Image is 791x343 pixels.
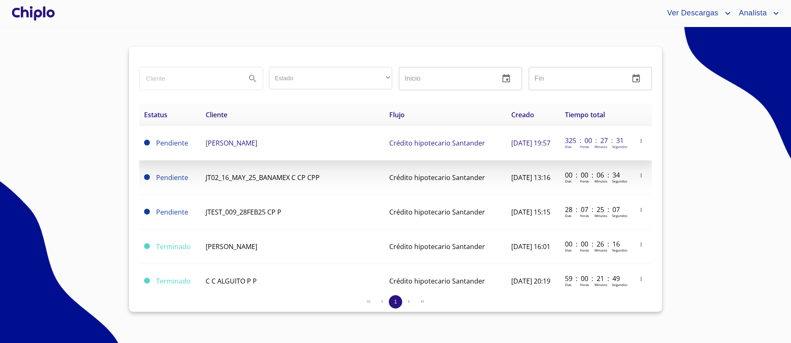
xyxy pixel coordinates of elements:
span: Pendiente [144,209,150,215]
div: ​ [269,67,392,89]
p: Segundos [612,282,627,287]
p: 28 : 07 : 25 : 07 [565,205,621,214]
p: 00 : 00 : 26 : 16 [565,239,621,249]
button: account of current user [661,7,732,20]
button: Search [243,69,263,89]
span: Crédito hipotecario Santander [389,276,485,286]
p: 59 : 00 : 21 : 49 [565,274,621,283]
span: Pendiente [156,207,188,217]
span: Pendiente [156,173,188,182]
input: search [139,67,239,90]
span: Creado [511,110,534,119]
p: Minutos [594,248,607,252]
p: Minutos [594,282,607,287]
span: Analista [733,7,771,20]
p: 325 : 00 : 27 : 31 [565,136,621,145]
span: [DATE] 16:01 [511,242,550,251]
span: Terminado [144,278,150,284]
span: 1 [394,299,397,305]
span: Crédito hipotecario Santander [389,242,485,251]
span: Terminado [156,276,191,286]
span: JTEST_009_28FEB25 CP P [206,207,281,217]
p: 00 : 00 : 06 : 34 [565,170,621,180]
p: Horas [580,179,589,183]
span: Cliente [206,110,227,119]
span: [DATE] 20:19 [511,276,550,286]
span: Estatus [144,110,167,119]
span: Crédito hipotecario Santander [389,207,485,217]
p: Horas [580,282,589,287]
span: Pendiente [144,174,150,180]
p: Horas [580,144,589,149]
p: Dias [565,282,572,287]
p: Horas [580,248,589,252]
span: [DATE] 15:15 [511,207,550,217]
span: [DATE] 13:16 [511,173,550,182]
p: Minutos [594,144,607,149]
span: [PERSON_NAME] [206,242,257,251]
p: Horas [580,213,589,218]
span: [PERSON_NAME] [206,138,257,148]
span: Crédito hipotecario Santander [389,173,485,182]
p: Segundos [612,248,627,252]
span: Terminado [156,242,191,251]
span: Flujo [389,110,405,119]
button: 1 [389,295,402,308]
button: account of current user [733,7,781,20]
span: JT02_16_MAY_25_BANAMEX C CP CPP [206,173,320,182]
span: Pendiente [144,140,150,146]
span: Tiempo total [565,110,605,119]
p: Minutos [594,179,607,183]
p: Segundos [612,144,627,149]
p: Minutos [594,213,607,218]
span: Pendiente [156,138,188,148]
p: Dias [565,144,572,149]
span: Terminado [144,243,150,249]
span: Ver Descargas [661,7,722,20]
p: Segundos [612,213,627,218]
span: C C ALGUITO P P [206,276,257,286]
p: Dias [565,248,572,252]
span: [DATE] 19:57 [511,138,550,148]
p: Dias [565,179,572,183]
span: Crédito hipotecario Santander [389,138,485,148]
p: Dias [565,213,572,218]
p: Segundos [612,179,627,183]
